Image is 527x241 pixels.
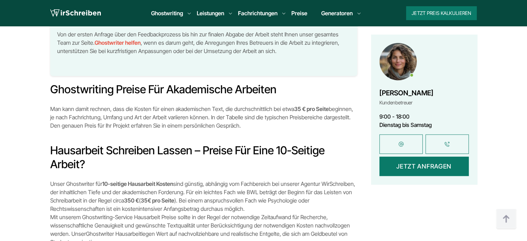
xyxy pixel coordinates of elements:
a: Generatoren [321,9,353,17]
a: Leistungen [197,9,224,17]
strong: 35€ pro Seite [141,197,174,204]
img: logo wirschreiben [50,8,101,18]
p: Von der ersten Anfrage über den Feedbackprozess bis hin zur finalen Abgabe der Arbeit steht Ihnen... [57,30,350,55]
a: Ghostwriting [151,9,183,17]
h2: Ghostwriting Preise für akademische Arbeiten [50,83,357,96]
h3: Hausarbeit schreiben lassen – Preise für eine 10-seitige Arbeit? [50,144,357,171]
strong: 10-seitige Hausarbeit Kosten [102,180,173,187]
button: Jetzt anfragen [379,156,469,176]
p: Man kann damit rechnen, dass die Kosten für einen akademischen Text, die durchschnittlich bei etw... [50,105,357,130]
button: Jetzt Preis kalkulieren [406,6,477,20]
a: Preise [291,10,307,17]
strong: 350 € [124,197,139,204]
div: [PERSON_NAME] [379,87,433,98]
div: 9:00 - 18:00 [379,112,469,120]
div: Kundenbetreuer [379,98,433,106]
a: Fachrichtungen [238,9,278,17]
span: Ghostwriter helfen [95,39,141,46]
img: Maria Kaufman [379,43,417,80]
img: button top [496,209,517,230]
strong: 35 € pro Seite [294,105,329,112]
div: Dienstag bis Samstag [379,120,469,129]
a: Ghostwriter Hausarbeit [86,230,141,237]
